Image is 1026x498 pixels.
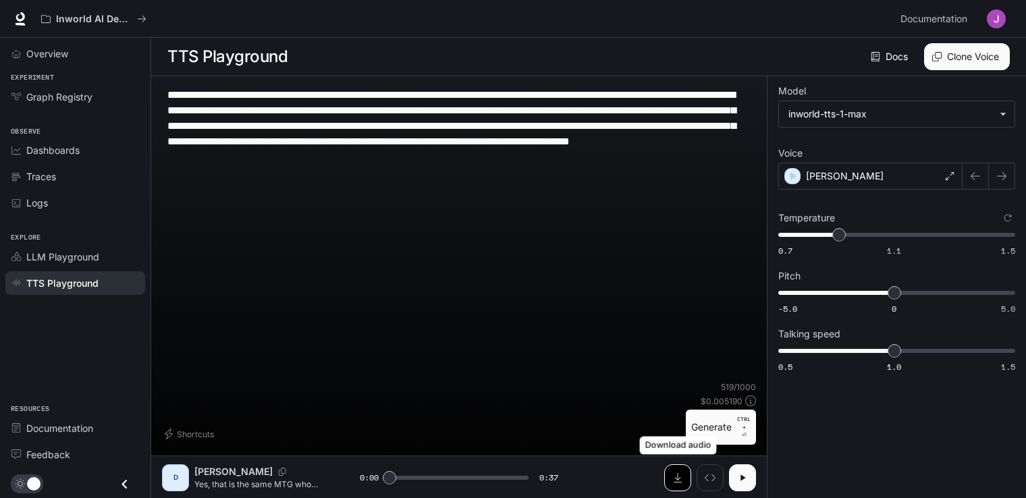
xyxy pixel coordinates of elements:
[987,9,1006,28] img: User avatar
[360,471,379,485] span: 0:00
[5,42,145,65] a: Overview
[868,43,913,70] a: Docs
[788,107,993,121] div: inworld-tts-1-max
[27,476,40,491] span: Dark mode toggle
[26,90,92,104] span: Graph Registry
[26,143,80,157] span: Dashboards
[1001,361,1015,372] span: 1.5
[983,5,1010,32] button: User avatar
[887,361,901,372] span: 1.0
[701,395,742,407] p: $ 0.005190
[539,471,558,485] span: 0:37
[26,169,56,184] span: Traces
[806,169,884,183] p: [PERSON_NAME]
[737,415,751,431] p: CTRL +
[26,421,93,435] span: Documentation
[1001,245,1015,256] span: 1.5
[1001,303,1015,314] span: 5.0
[5,138,145,162] a: Dashboards
[778,329,840,339] p: Talking speed
[167,43,288,70] h1: TTS Playground
[778,271,801,281] p: Pitch
[697,464,724,491] button: Inspect
[887,245,901,256] span: 1.1
[737,415,751,439] p: ⏎
[56,13,132,25] p: Inworld AI Demos
[778,213,835,223] p: Temperature
[778,361,792,372] span: 0.5
[5,85,145,109] a: Graph Registry
[273,468,292,476] button: Copy Voice ID
[165,467,186,489] div: D
[5,165,145,188] a: Traces
[892,303,896,314] span: 0
[778,86,806,96] p: Model
[924,43,1010,70] button: Clone Voice
[26,250,99,264] span: LLM Playground
[26,47,68,61] span: Overview
[779,101,1015,127] div: inworld-tts-1-max
[194,478,327,490] p: Yes, that is the same MTG who thinks [DEMOGRAPHIC_DATA] have space lasers and people can control ...
[5,443,145,466] a: Feedback
[686,410,756,445] button: GenerateCTRL +⏎
[721,381,756,393] p: 519 / 1000
[5,271,145,295] a: TTS Playground
[194,465,273,478] p: [PERSON_NAME]
[5,245,145,269] a: LLM Playground
[664,464,691,491] button: Download audio
[895,5,977,32] a: Documentation
[640,437,717,455] div: Download audio
[109,470,140,498] button: Close drawer
[26,447,70,462] span: Feedback
[26,196,48,210] span: Logs
[35,5,153,32] button: All workspaces
[778,148,803,158] p: Voice
[778,303,797,314] span: -5.0
[1000,211,1015,225] button: Reset to default
[778,245,792,256] span: 0.7
[26,276,99,290] span: TTS Playground
[5,191,145,215] a: Logs
[162,423,219,445] button: Shortcuts
[900,11,967,28] span: Documentation
[5,416,145,440] a: Documentation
